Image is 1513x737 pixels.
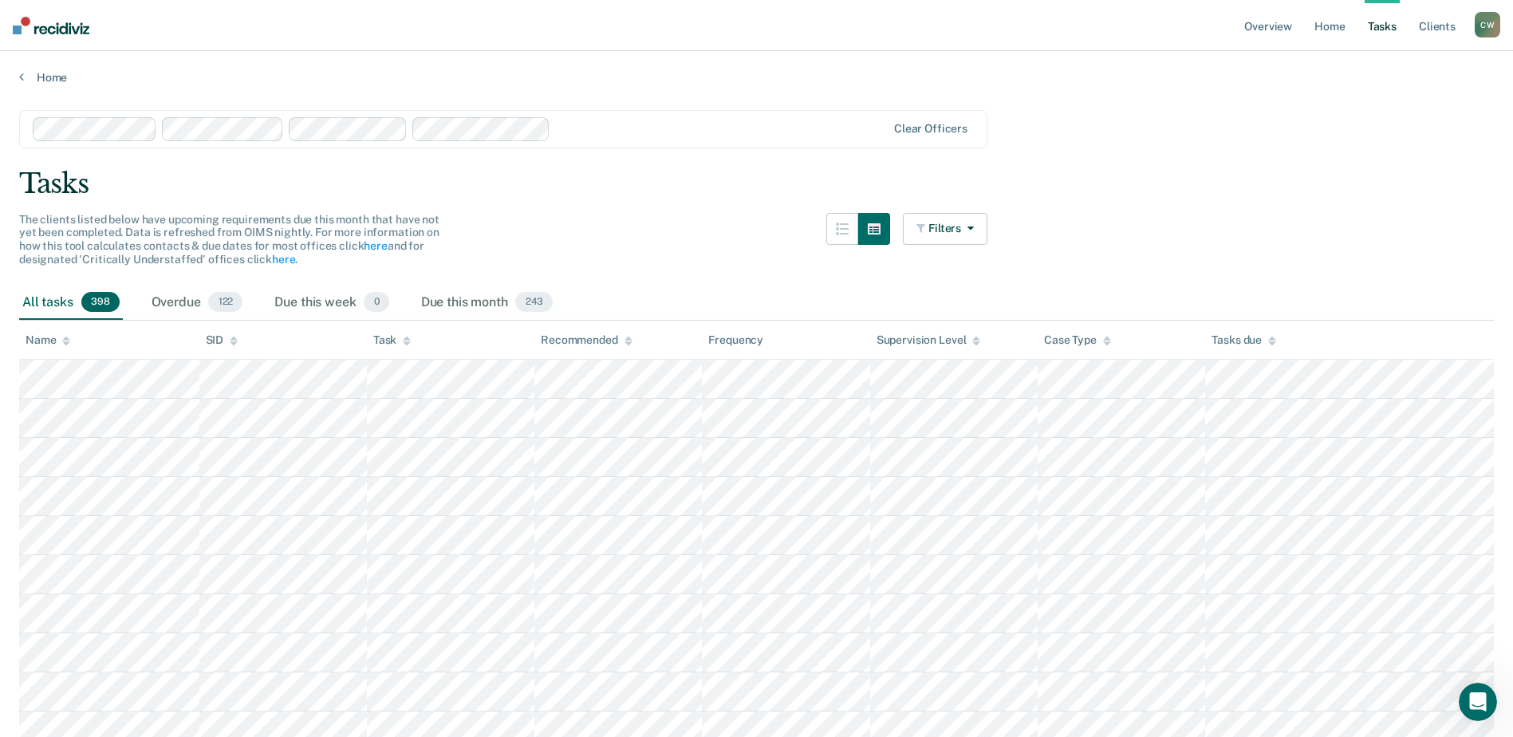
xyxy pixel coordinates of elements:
div: Task [373,333,411,347]
button: CW [1475,12,1500,37]
div: Tasks [19,167,1494,200]
span: 0 [364,292,388,313]
span: 398 [81,292,120,313]
span: 122 [208,292,242,313]
div: C W [1475,12,1500,37]
div: Tasks due [1212,333,1276,347]
div: Due this week0 [271,286,392,321]
a: here [272,253,295,266]
div: Name [26,333,70,347]
a: here [364,239,387,252]
div: Overdue122 [148,286,246,321]
div: All tasks398 [19,286,123,321]
div: Supervision Level [877,333,981,347]
span: 243 [515,292,553,313]
div: Frequency [708,333,763,347]
iframe: Intercom live chat [1459,683,1497,721]
div: Case Type [1044,333,1111,347]
button: Filters [903,213,987,245]
a: Home [19,70,1494,85]
div: Due this month243 [418,286,557,321]
div: Recommended [541,333,632,347]
div: SID [206,333,238,347]
span: The clients listed below have upcoming requirements due this month that have not yet been complet... [19,213,439,266]
div: Clear officers [894,122,967,136]
img: Recidiviz [13,17,89,34]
